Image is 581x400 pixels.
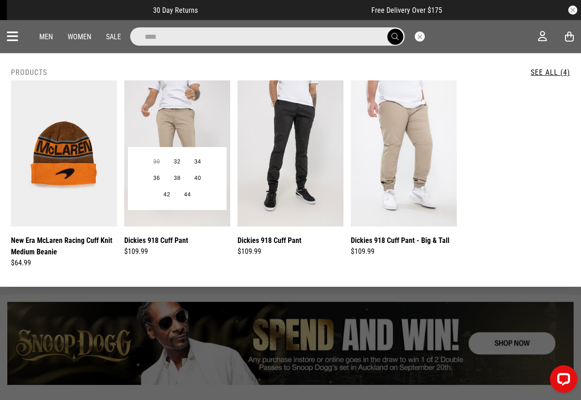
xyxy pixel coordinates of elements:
[351,246,457,257] div: $109.99
[157,187,177,203] button: 42
[124,235,188,246] a: Dickies 918 Cuff Pant
[187,170,208,187] button: 40
[106,32,121,41] a: Sale
[167,170,188,187] button: 38
[371,6,442,15] span: Free Delivery Over $175
[124,80,230,226] img: Dickies 918 Cuff Pant in Beige
[124,246,230,257] div: $109.99
[153,6,198,15] span: 30 Day Returns
[351,235,449,246] a: Dickies 918 Cuff Pant - Big & Tall
[351,80,457,226] img: Dickies 918 Cuff Pant - Big & Tall in Beige
[216,5,353,15] iframe: Customer reviews powered by Trustpilot
[11,235,117,258] a: New Era McLaren Racing Cuff Knit Medium Beanie
[177,187,198,203] button: 44
[39,32,53,41] a: Men
[531,68,570,77] a: See All (4)
[187,154,208,170] button: 34
[11,80,117,226] img: New Era Mclaren Racing Cuff Knit Medium Beanie in Orange
[147,170,167,187] button: 36
[11,258,117,268] div: $64.99
[147,154,167,170] button: 30
[68,32,91,41] a: Women
[238,235,301,246] a: Dickies 918 Cuff Pant
[167,154,188,170] button: 32
[238,80,343,226] img: Dickies 918 Cuff Pant in Black
[11,68,47,77] h2: Products
[238,246,343,257] div: $109.99
[543,362,581,400] iframe: LiveChat chat widget
[415,32,425,42] button: Close search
